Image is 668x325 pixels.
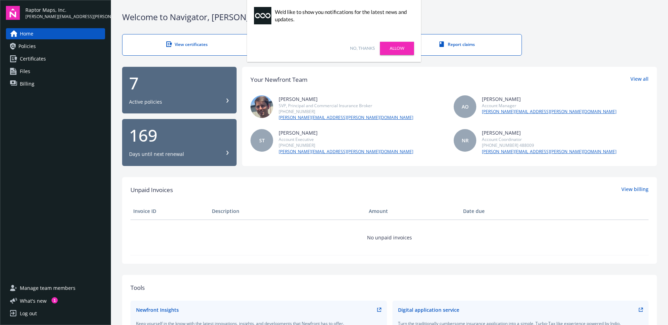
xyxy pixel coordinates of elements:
span: Billing [20,78,34,89]
div: 169 [129,127,230,144]
a: [PERSON_NAME][EMAIL_ADDRESS][PERSON_NAME][DOMAIN_NAME] [279,149,413,155]
span: Unpaid Invoices [130,185,173,195]
a: View certificates [122,34,252,56]
span: Raptor Maps, Inc. [25,6,105,14]
div: Newfront Insights [136,306,179,314]
div: Active policies [129,98,162,105]
span: Certificates [20,53,46,64]
div: [PERSON_NAME] [482,129,617,136]
span: Files [20,66,30,77]
div: Log out [20,308,37,319]
a: Files [6,66,105,77]
div: Digital application service [398,306,459,314]
button: 169Days until next renewal [122,119,237,166]
a: No, thanks [350,45,375,51]
div: [PHONE_NUMBER] 488009 [482,142,617,148]
div: [PERSON_NAME] [279,95,413,103]
div: 1 [51,297,58,303]
th: Description [209,203,366,220]
th: Date due [460,203,539,220]
span: AO [462,103,469,110]
a: View all [630,75,649,84]
a: Home [6,28,105,39]
a: [PERSON_NAME][EMAIL_ADDRESS][PERSON_NAME][DOMAIN_NAME] [482,149,617,155]
a: Report claims [392,34,522,56]
button: What's new1 [6,297,58,304]
div: SVP, Principal and Commercial Insurance Broker [279,103,413,109]
a: Policies [6,41,105,52]
div: [PERSON_NAME] [482,95,617,103]
span: Manage team members [20,283,75,294]
div: Tools [130,283,649,292]
div: Account Coordinator [482,136,617,142]
a: Billing [6,78,105,89]
div: Account Executive [279,136,413,142]
span: What ' s new [20,297,47,304]
div: [PHONE_NUMBER] [279,109,413,114]
th: Invoice ID [130,203,209,220]
div: 7 [129,75,230,92]
a: [PERSON_NAME][EMAIL_ADDRESS][PERSON_NAME][DOMAIN_NAME] [279,114,413,121]
div: View certificates [136,41,237,47]
td: No unpaid invoices [130,220,649,255]
span: Policies [18,41,36,52]
span: ST [259,137,265,144]
div: [PHONE_NUMBER] [279,142,413,148]
button: Raptor Maps, Inc.[PERSON_NAME][EMAIL_ADDRESS][PERSON_NAME][DOMAIN_NAME] [25,6,105,20]
button: 7Active policies [122,67,237,114]
a: View billing [621,185,649,195]
div: [PERSON_NAME] [279,129,413,136]
a: Manage team members [6,283,105,294]
span: Home [20,28,33,39]
div: Account Manager [482,103,617,109]
div: We'd like to show you notifications for the latest news and updates. [275,8,411,23]
div: Days until next renewal [129,151,184,158]
th: Amount [366,203,460,220]
a: [PERSON_NAME][EMAIL_ADDRESS][PERSON_NAME][DOMAIN_NAME] [482,109,617,115]
div: Report claims [407,41,508,47]
div: Welcome to Navigator , [PERSON_NAME] [122,11,657,23]
img: photo [250,95,273,118]
a: Allow [380,42,414,55]
img: navigator-logo.svg [6,6,20,20]
div: Your Newfront Team [250,75,308,84]
span: NR [462,137,469,144]
span: [PERSON_NAME][EMAIL_ADDRESS][PERSON_NAME][DOMAIN_NAME] [25,14,105,20]
a: Certificates [6,53,105,64]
